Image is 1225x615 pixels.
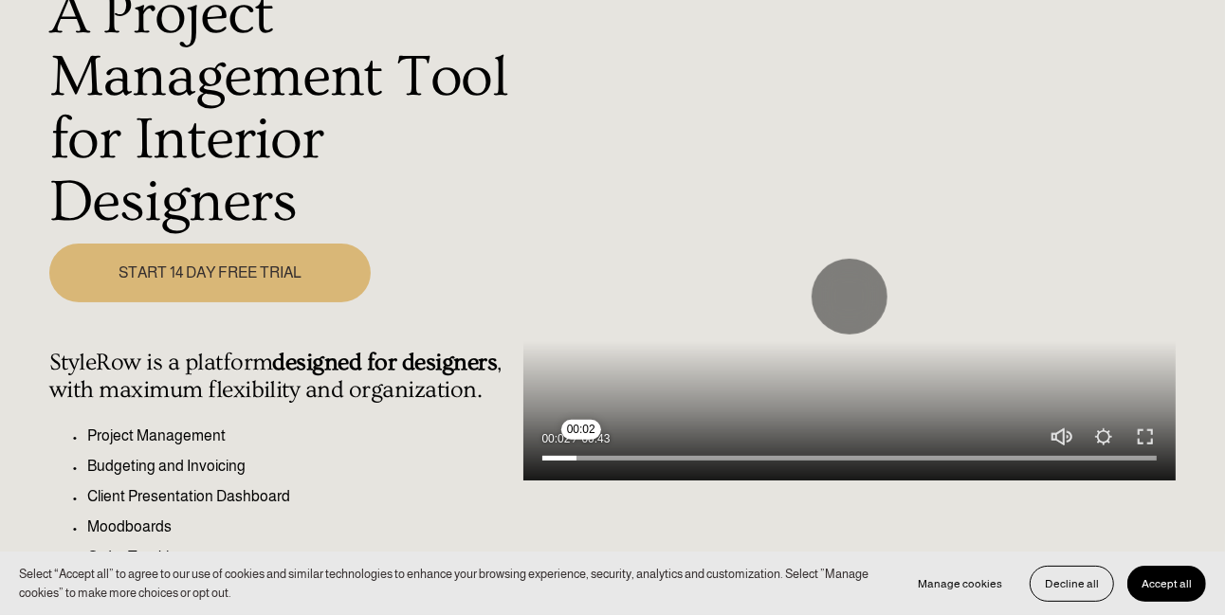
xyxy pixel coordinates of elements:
p: Order Tracking [87,546,513,569]
span: Decline all [1045,577,1099,590]
p: Project Management [87,425,513,447]
a: START 14 DAY FREE TRIAL [49,244,371,302]
div: Duration [576,429,615,448]
button: Accept all [1127,566,1206,602]
p: Budgeting and Invoicing [87,455,513,478]
p: Client Presentation Dashboard [87,485,513,508]
button: Manage cookies [904,566,1016,602]
p: Moodboards [87,516,513,538]
span: Accept all [1142,577,1192,590]
input: Seek [542,451,1158,464]
button: Play [812,259,887,335]
p: Select “Accept all” to agree to our use of cookies and similar technologies to enhance your brows... [19,565,885,602]
strong: designed for designers [273,349,498,376]
div: Current time [542,429,576,448]
h4: StyleRow is a platform , with maximum flexibility and organization. [49,349,513,405]
button: Decline all [1030,566,1114,602]
span: Manage cookies [918,577,1002,590]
